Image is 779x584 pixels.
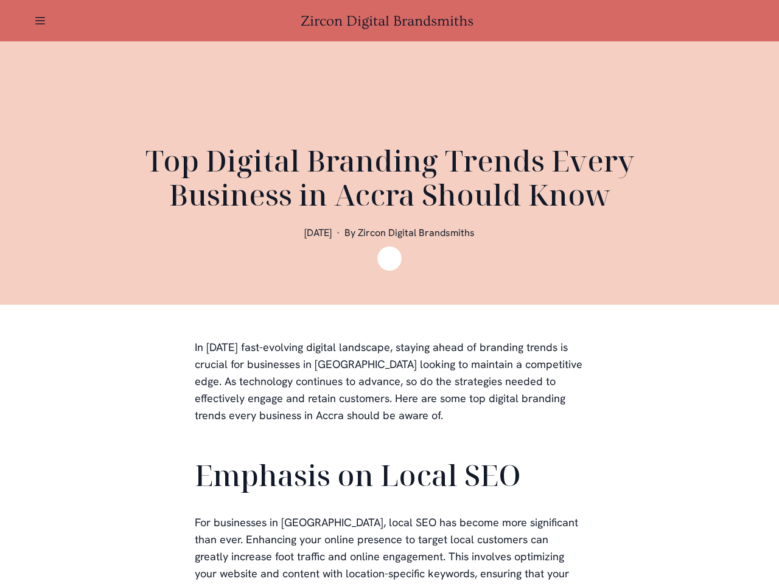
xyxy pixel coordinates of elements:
[195,339,584,424] p: In [DATE] fast-evolving digital landscape, staying ahead of branding trends is crucial for busine...
[377,246,402,271] img: Zircon Digital Brandsmiths
[97,144,682,212] h1: Top Digital Branding Trends Every Business in Accra Should Know
[195,441,584,497] h2: Emphasis on Local SEO
[344,226,475,239] span: By Zircon Digital Brandsmiths
[304,226,332,239] span: [DATE]
[301,13,478,29] a: Zircon Digital Brandsmiths
[337,226,340,239] span: ·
